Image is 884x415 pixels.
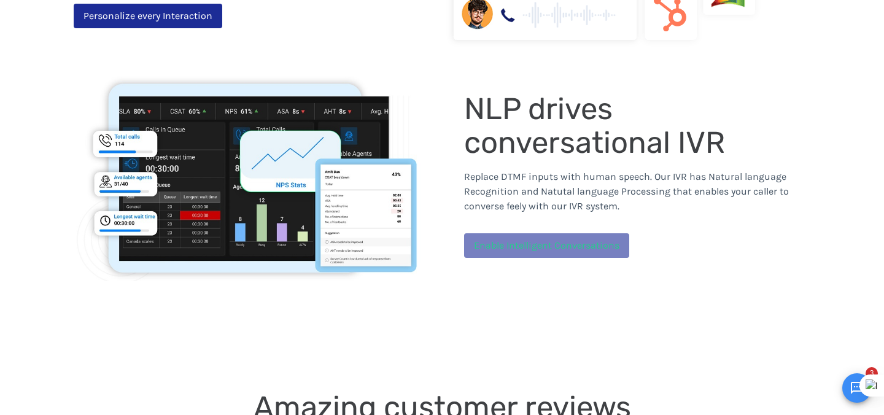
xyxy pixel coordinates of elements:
a: Enable Intelligent Conversations [464,233,629,258]
span: Replace DTMF inputs with human speech. Our IVR has Natural language Recognition and Natutal langu... [464,171,789,212]
span: 3 [866,367,878,379]
span: Enable Intelligent Conversations [474,239,619,251]
span: Personalize every Interaction [83,10,212,21]
img: Call Center Monitoring tools [74,69,431,281]
a: Personalize every Interaction [74,4,222,28]
span: NLP drives conversational IVR [464,91,725,160]
button: Open chat [842,373,872,403]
